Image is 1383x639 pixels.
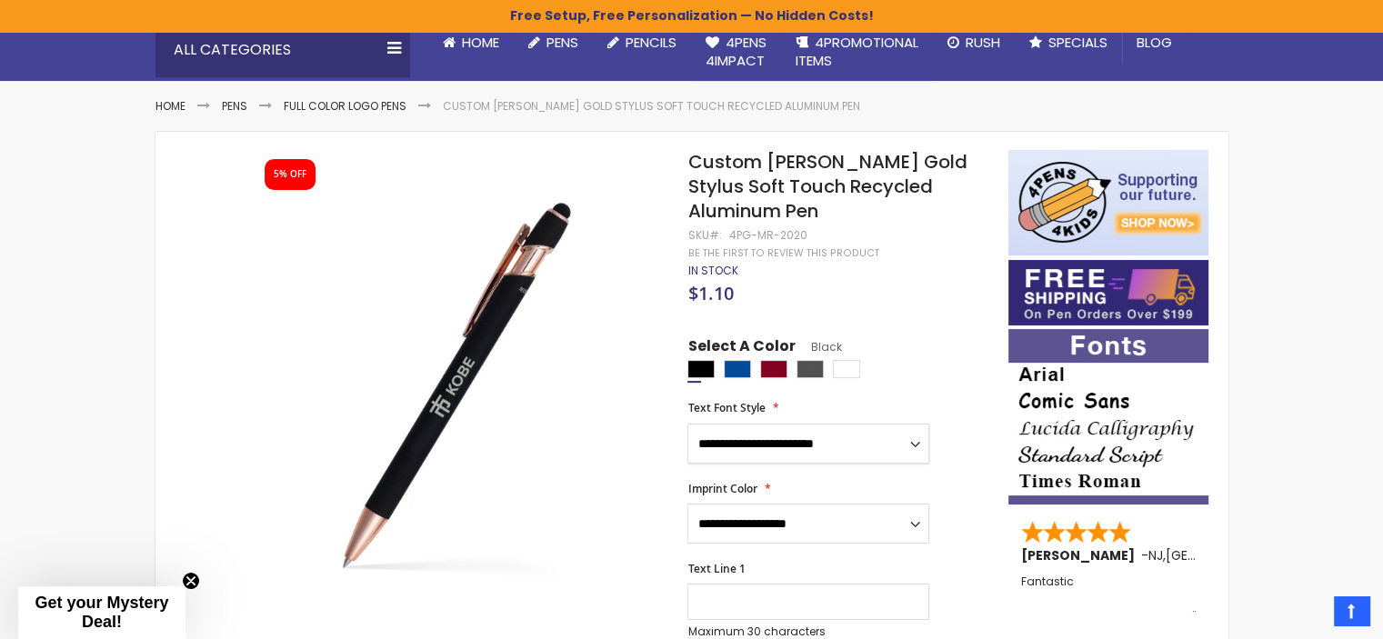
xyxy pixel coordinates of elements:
[687,227,721,243] strong: SKU
[691,23,781,82] a: 4Pens4impact
[687,400,765,415] span: Text Font Style
[593,23,691,63] a: Pencils
[514,23,593,63] a: Pens
[687,264,737,278] div: Availability
[1021,546,1141,564] span: [PERSON_NAME]
[428,23,514,63] a: Home
[443,99,860,114] li: Custom [PERSON_NAME] Gold Stylus Soft Touch Recycled Aluminum Pen
[35,594,168,631] span: Get your Mystery Deal!
[687,149,967,224] span: Custom [PERSON_NAME] Gold Stylus Soft Touch Recycled Aluminum Pen
[247,176,663,592] img: 4pg-mr-2020-lexi-satin-touch-stylus-pen_black_1.jpg
[1166,546,1299,564] span: [GEOGRAPHIC_DATA]
[728,228,807,243] div: 4PG-MR-2020
[760,360,787,378] div: Burgundy
[546,33,578,52] span: Pens
[1141,546,1299,564] span: - ,
[687,281,733,305] span: $1.10
[1015,23,1122,63] a: Specials
[1008,260,1208,325] img: Free shipping on orders over $199
[933,23,1015,63] a: Rush
[1122,23,1187,63] a: Blog
[797,360,824,378] div: Gunmetal
[796,33,918,70] span: 4PROMOTIONAL ITEMS
[18,586,185,639] div: Get your Mystery Deal!Close teaser
[1008,329,1208,504] img: font-personalization-examples
[833,360,860,378] div: White
[182,572,200,590] button: Close teaser
[284,98,406,114] a: Full Color Logo Pens
[687,481,757,496] span: Imprint Color
[687,360,715,378] div: Black
[1021,575,1198,614] div: Fantastic
[724,360,751,378] div: Dark Blue
[966,33,1000,52] span: Rush
[687,263,737,278] span: In stock
[781,23,933,82] a: 4PROMOTIONALITEMS
[1008,150,1208,255] img: 4pens 4 kids
[687,561,745,576] span: Text Line 1
[462,33,499,52] span: Home
[155,23,410,77] div: All Categories
[687,246,878,260] a: Be the first to review this product
[222,98,247,114] a: Pens
[274,168,306,181] div: 5% OFF
[687,336,795,361] span: Select A Color
[706,33,767,70] span: 4Pens 4impact
[626,33,676,52] span: Pencils
[155,98,185,114] a: Home
[1048,33,1107,52] span: Specials
[1148,546,1163,564] span: NJ
[1334,596,1369,625] a: Top
[795,339,841,354] span: Black
[687,624,929,639] p: Maximum 30 characters
[1137,33,1172,52] span: Blog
